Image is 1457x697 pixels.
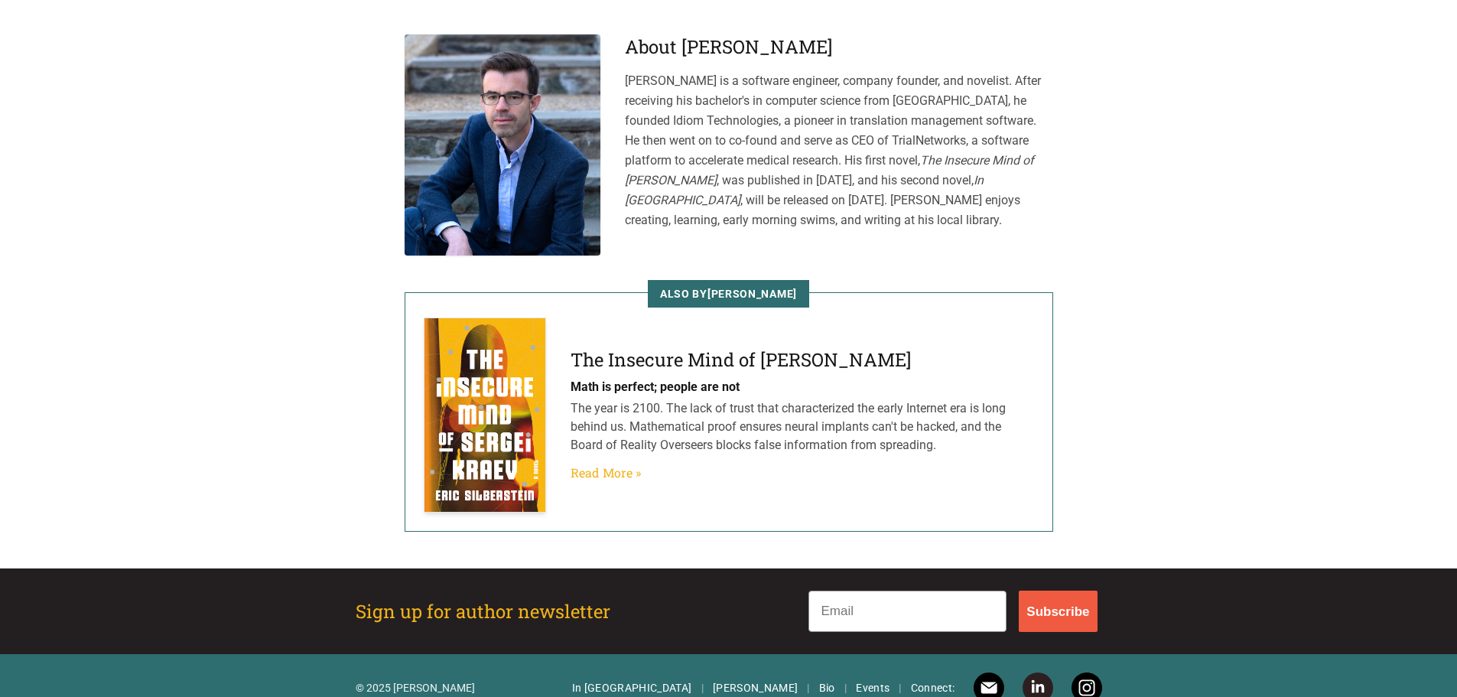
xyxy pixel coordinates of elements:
h2: Sign up for author newsletter [356,599,610,624]
p: © 2025 [PERSON_NAME] [356,680,475,695]
span: » [636,464,641,482]
img: The Insecure Mind of Sergei Kraev [424,318,546,513]
h4: The Insecure Mind of [PERSON_NAME] [571,347,1034,372]
span: | [844,680,847,695]
a: Read More» [571,464,641,482]
a: [PERSON_NAME] [713,680,798,695]
a: Events [856,680,889,695]
span: Connect: [911,680,955,695]
button: Subscribe [1019,591,1097,632]
span: Also by [PERSON_NAME] [648,280,809,308]
p: [PERSON_NAME] is a software engineer, company founder, and novelist. After receiving his bachelor... [625,71,1053,230]
input: Email [808,591,1007,632]
em: The Insecure Mind of [PERSON_NAME] [625,153,1034,187]
span: | [701,680,704,695]
p: The year is 2100. The lack of trust that characterized the early Internet era is long behind us. ... [571,399,1034,454]
a: In [GEOGRAPHIC_DATA] [572,680,692,695]
span: | [899,680,901,695]
span: | [807,680,809,695]
em: In [GEOGRAPHIC_DATA] [625,173,984,207]
h3: About [PERSON_NAME] [625,34,1053,59]
p: Math is perfect; people are not [571,378,1034,396]
a: Bio [819,680,835,695]
img: Eric Silberstein [405,34,600,256]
